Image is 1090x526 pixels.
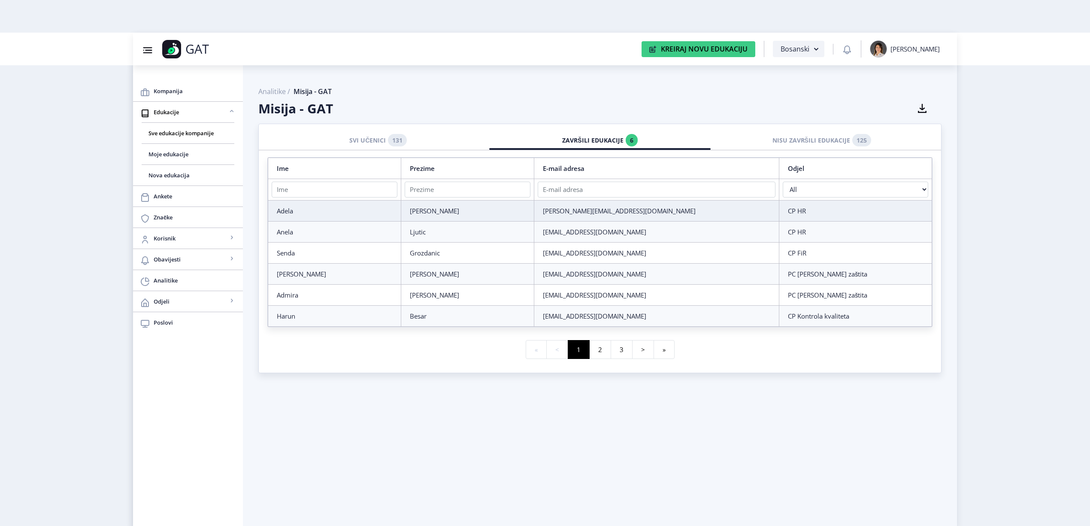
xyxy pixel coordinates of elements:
span: Poslovi [154,317,236,328]
div: Adela [277,207,392,215]
span: Nova edukacija [148,170,227,180]
span: Misija - GAT [294,87,332,96]
a: Prezime [410,164,435,173]
input: E-mail adresa [538,182,775,198]
span: Analitike / [258,87,290,96]
div: Ljutic [410,228,525,236]
input: Ime [272,182,397,198]
span: Misija - GAT [258,96,333,117]
a: Odjeli [133,291,243,312]
a: Analitike [133,270,243,291]
a: GAT [162,40,263,58]
a: 125 [852,134,871,146]
span: Sve edukacije kompanije [148,128,227,138]
p: GAT [185,45,209,53]
button: Bosanski [773,41,824,57]
span: Ankete [154,191,236,201]
div: SVI UČENICI [274,131,483,150]
div: Admira [277,291,392,299]
a: Kompanija [133,81,243,101]
div: PC [PERSON_NAME] zaštita [788,270,923,278]
span: Moje edukacije [148,149,227,159]
div: [PERSON_NAME] [410,207,525,215]
span: Korisnik [154,233,227,243]
div: Anela [277,228,392,236]
span: Edukacije [154,107,227,117]
div: [PERSON_NAME] [410,291,525,299]
div: PC [PERSON_NAME] zaštita [788,291,923,299]
a: Ankete [133,186,243,207]
button: 2 [589,340,611,359]
a: Korisnik [133,228,243,249]
span: Obavijesti [154,254,227,265]
button: > [632,340,654,359]
div: [EMAIL_ADDRESS][DOMAIN_NAME] [543,228,770,236]
nb-icon: Preuzmite kao CSV [916,101,929,114]
div: NISU ZAVRŠILI EDUKACIJE [717,131,926,150]
div: [EMAIL_ADDRESS][DOMAIN_NAME] [543,291,770,299]
div: CP HR [788,228,923,236]
div: [PERSON_NAME] [410,270,525,278]
div: Grozdanic [410,249,525,257]
button: Kreiraj Novu Edukaciju [642,41,755,57]
a: Obavijesti [133,249,243,270]
div: [PERSON_NAME] [890,45,940,53]
span: Značke [154,212,236,222]
a: Sve edukacije kompanije [142,123,234,143]
div: CP Kontrola kvaliteta [788,312,923,320]
span: Kompanija [154,86,236,96]
img: create-new-education-icon.svg [649,46,657,53]
a: Nova edukacija [142,165,234,185]
a: E-mail adresa [543,164,584,173]
a: Ime [277,164,289,173]
button: 3 [611,340,633,359]
div: CP FiR [788,249,923,257]
a: Poslovi [133,312,243,333]
a: Edukacije [133,102,243,122]
span: Odjeli [154,296,227,307]
div: [PERSON_NAME][EMAIL_ADDRESS][DOMAIN_NAME] [543,207,770,215]
div: Harun [277,312,392,320]
button: » [654,340,675,359]
div: [EMAIL_ADDRESS][DOMAIN_NAME] [543,312,770,320]
button: 1 [568,340,590,359]
div: [EMAIL_ADDRESS][DOMAIN_NAME] [543,249,770,257]
div: Besar [410,312,525,320]
a: Značke [133,207,243,228]
a: 131 [388,134,407,146]
div: [EMAIL_ADDRESS][DOMAIN_NAME] [543,270,770,278]
div: [PERSON_NAME] [277,270,392,278]
div: ZAVRŠILI EDUKACIJE [496,131,705,150]
a: Odjel [788,164,804,173]
input: Prezime [405,182,530,198]
div: Senda [277,249,392,257]
span: Analitike [154,275,236,286]
a: 6 [626,134,638,146]
div: CP HR [788,207,923,215]
a: Moje edukacije [142,144,234,164]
